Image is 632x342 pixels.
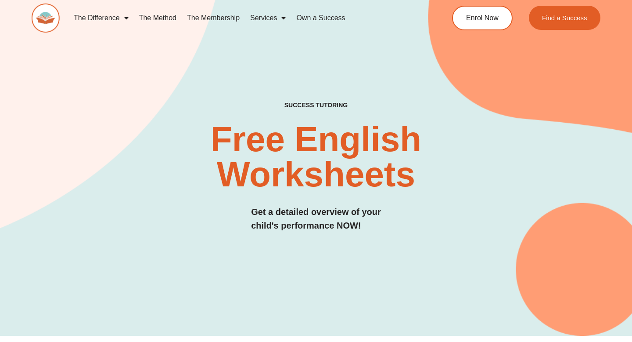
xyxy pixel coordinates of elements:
a: The Membership [182,8,245,28]
nav: Menu [68,8,420,28]
h2: Free English Worksheets​ [128,122,503,192]
span: Enrol Now [466,15,499,22]
h4: SUCCESS TUTORING​ [232,102,400,109]
a: Enrol Now [452,6,513,30]
span: Find a Success [542,15,587,21]
a: Services [245,8,291,28]
a: Own a Success [291,8,350,28]
a: The Method [134,8,182,28]
h3: Get a detailed overview of your child's performance NOW! [251,205,381,233]
a: Find a Success [529,6,600,30]
a: The Difference [68,8,134,28]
